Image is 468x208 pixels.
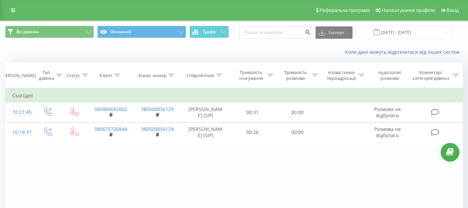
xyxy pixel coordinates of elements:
[326,70,357,81] div: Назва схеми переадресації
[230,102,275,122] td: 00:31
[94,126,127,132] a: 380675726844
[281,70,310,81] div: Тривалість розмови
[141,126,174,132] a: 380500856129
[345,49,463,55] a: Коли дані можуть відрізнятися вiд інших систем
[411,70,451,81] div: Коментар/категорія дзвінка
[5,26,94,38] button: Всі дзвінки
[372,70,407,81] div: Аудіозапис розмови
[12,126,27,139] div: 10:19:37
[141,106,174,112] a: 380500856129
[138,73,167,78] div: Бізнес номер
[99,73,112,78] div: Клієнт
[374,106,401,119] span: Розмова не відбулась
[97,26,186,38] button: Основний
[12,106,27,119] div: 10:21:45
[16,29,39,35] span: Всі дзвінки
[94,106,127,112] a: 380984692002
[180,122,230,142] td: [PERSON_NAME] (SIP)
[66,73,80,78] div: Статус
[230,122,275,142] td: 00:26
[382,8,435,13] span: Налаштування профілю
[275,122,320,142] td: 00:00
[275,102,320,122] td: 00:00
[1,73,36,78] div: [PERSON_NAME]
[447,8,459,13] span: Вихід
[186,73,214,78] div: Співробітник
[239,26,312,39] input: Пошук за номером
[180,102,230,122] td: [PERSON_NAME] (SIP)
[189,26,229,38] button: Графік
[320,8,370,13] span: Реферальна програма
[5,89,463,102] td: Сьогодні
[39,70,54,81] div: Тип дзвінка
[316,26,353,39] button: Експорт
[236,70,265,81] div: Тривалість очікування
[374,126,401,138] span: Розмова не відбулась
[203,29,216,34] span: Графік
